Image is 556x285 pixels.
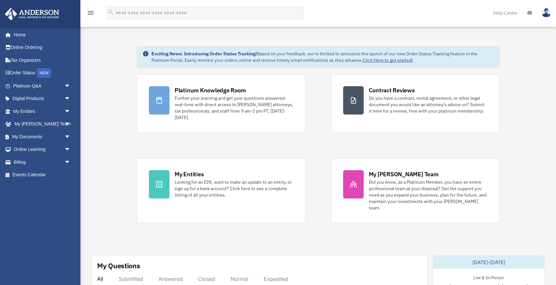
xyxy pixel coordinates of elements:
div: Do you have a contract, rental agreement, or other legal document you would like an attorney's ad... [369,95,488,114]
div: Live & In-Person [468,274,509,280]
div: Based on your feedback, we're thrilled to announce the launch of our new Order Status Tracking fe... [151,51,494,63]
div: My [PERSON_NAME] Team [369,170,439,178]
div: [DATE]-[DATE] [433,256,544,269]
a: Click Here to get started! [363,57,413,63]
span: arrow_drop_down [64,118,77,131]
div: Expedited [264,276,288,282]
a: Contract Reviews Do you have a contract, rental agreement, or other legal document you would like... [331,74,500,133]
span: arrow_drop_down [64,156,77,169]
div: Contract Reviews [369,86,415,94]
a: menu [87,11,95,17]
div: Looking for an EIN, want to make an update to an entity, or sign up for a bank account? Click her... [175,179,294,198]
a: My Entities Looking for an EIN, want to make an update to an entity, or sign up for a bank accoun... [137,158,305,223]
span: arrow_drop_down [64,143,77,156]
span: arrow_drop_down [64,79,77,93]
span: arrow_drop_down [64,130,77,143]
div: Normal [231,276,248,282]
div: NEW [37,68,51,78]
img: User Pic [542,8,551,17]
span: arrow_drop_down [64,92,77,106]
div: My Entities [175,170,204,178]
a: Platinum Q&Aarrow_drop_down [5,79,80,92]
i: search [107,9,114,16]
a: Home [5,28,77,41]
a: Online Ordering [5,41,80,54]
a: Online Learningarrow_drop_down [5,143,80,156]
a: Tax Organizers [5,54,80,67]
div: Closed [198,276,215,282]
a: Platinum Knowledge Room Further your learning and get your questions answered real-time with dire... [137,74,305,133]
a: My Entitiesarrow_drop_down [5,105,80,118]
div: Answered [159,276,183,282]
div: Platinum Knowledge Room [175,86,246,94]
img: Anderson Advisors Platinum Portal [3,8,61,20]
div: All [97,276,103,282]
span: arrow_drop_down [64,105,77,118]
div: Did you know, as a Platinum Member, you have an entire professional team at your disposal? Get th... [369,179,488,211]
a: Billingarrow_drop_down [5,156,80,169]
a: Order StatusNEW [5,67,80,80]
div: Further your learning and get your questions answered real-time with direct access to [PERSON_NAM... [175,95,294,121]
div: Submitted [119,276,143,282]
a: Events Calendar [5,169,80,181]
strong: Exciting News: Introducing Order Status Tracking! [151,51,257,57]
div: My Questions [97,261,140,271]
a: Digital Productsarrow_drop_down [5,92,80,105]
i: menu [87,9,95,17]
a: My Documentsarrow_drop_down [5,130,80,143]
a: My [PERSON_NAME] Teamarrow_drop_down [5,118,80,131]
a: My [PERSON_NAME] Team Did you know, as a Platinum Member, you have an entire professional team at... [331,158,500,223]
